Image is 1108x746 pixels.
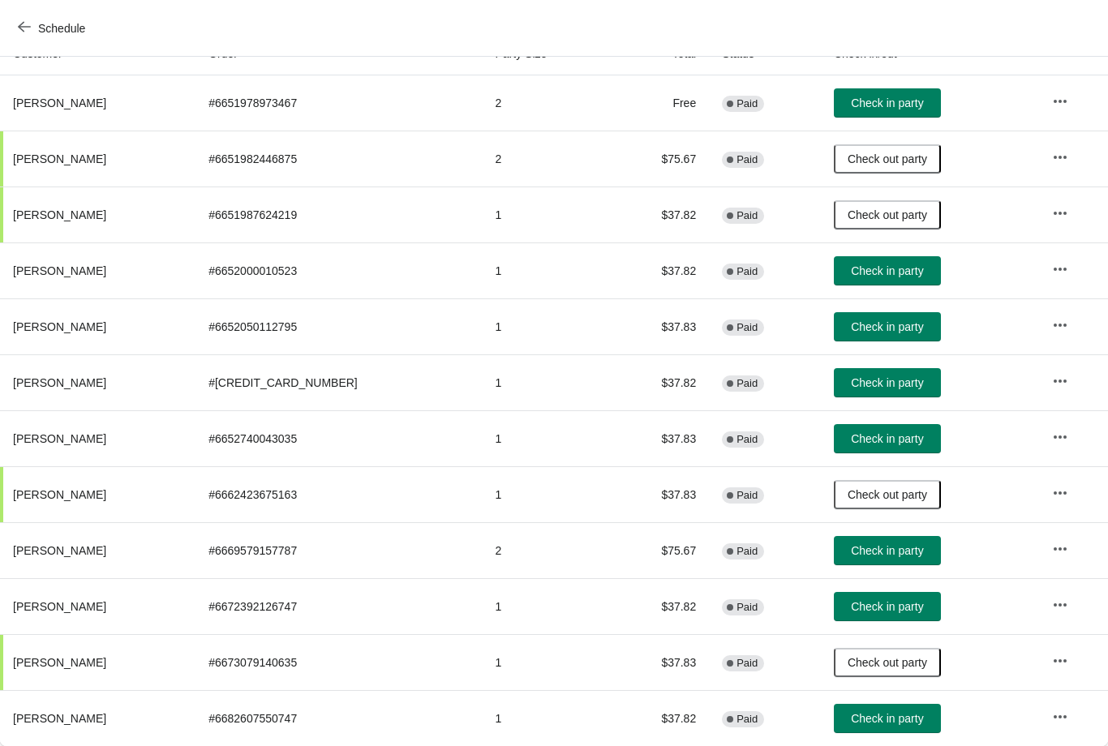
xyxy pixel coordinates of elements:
span: Check out party [848,656,927,669]
span: Check out party [848,208,927,221]
button: Check out party [834,144,941,174]
td: $37.82 [610,578,710,634]
td: # 6673079140635 [195,634,482,690]
span: [PERSON_NAME] [13,152,106,165]
span: [PERSON_NAME] [13,432,106,445]
td: # 6652000010523 [195,242,482,298]
span: Check out party [848,152,927,165]
span: Paid [737,545,758,558]
td: # 6651982446875 [195,131,482,186]
button: Check in party [834,536,941,565]
td: # 6662423675163 [195,466,482,522]
td: # 6672392126747 [195,578,482,634]
span: [PERSON_NAME] [13,208,106,221]
span: [PERSON_NAME] [13,488,106,501]
td: 2 [483,131,610,186]
button: Check in party [834,312,941,341]
td: # [CREDIT_CARD_NUMBER] [195,354,482,410]
span: Check in party [851,600,923,613]
span: Check in party [851,320,923,333]
span: Check in party [851,432,923,445]
td: 1 [483,578,610,634]
td: # 6651978973467 [195,75,482,131]
span: Paid [737,657,758,670]
span: [PERSON_NAME] [13,656,106,669]
span: [PERSON_NAME] [13,376,106,389]
button: Check in party [834,704,941,733]
span: Check in party [851,712,923,725]
span: Paid [737,713,758,726]
td: # 6652050112795 [195,298,482,354]
td: 1 [483,466,610,522]
span: Paid [737,377,758,390]
span: Check out party [848,488,927,501]
span: [PERSON_NAME] [13,712,106,725]
td: 2 [483,522,610,578]
button: Check out party [834,648,941,677]
span: Paid [737,265,758,278]
span: Schedule [38,22,85,35]
button: Check in party [834,592,941,621]
td: $37.82 [610,690,710,746]
button: Schedule [8,14,98,43]
td: # 6682607550747 [195,690,482,746]
span: Check in party [851,376,923,389]
span: [PERSON_NAME] [13,96,106,109]
td: 1 [483,634,610,690]
span: [PERSON_NAME] [13,320,106,333]
td: 1 [483,410,610,466]
span: [PERSON_NAME] [13,544,106,557]
span: Check in party [851,264,923,277]
button: Check out party [834,480,941,509]
td: $37.82 [610,186,710,242]
td: # 6651987624219 [195,186,482,242]
button: Check in party [834,368,941,397]
span: Paid [737,153,758,166]
td: 1 [483,298,610,354]
span: Paid [737,433,758,446]
span: Check in party [851,96,923,109]
span: [PERSON_NAME] [13,600,106,613]
td: $37.83 [610,634,710,690]
button: Check in party [834,256,941,285]
td: $37.83 [610,410,710,466]
span: [PERSON_NAME] [13,264,106,277]
span: Paid [737,489,758,502]
td: 1 [483,242,610,298]
td: $37.83 [610,466,710,522]
td: $37.83 [610,298,710,354]
button: Check out party [834,200,941,229]
button: Check in party [834,88,941,118]
span: Paid [737,601,758,614]
td: # 6669579157787 [195,522,482,578]
td: $75.67 [610,131,710,186]
span: Paid [737,321,758,334]
span: Paid [737,97,758,110]
td: $37.82 [610,242,710,298]
td: 1 [483,690,610,746]
span: Paid [737,209,758,222]
td: $75.67 [610,522,710,578]
span: Check in party [851,544,923,557]
td: Free [610,75,710,131]
button: Check in party [834,424,941,453]
td: 1 [483,186,610,242]
td: 1 [483,354,610,410]
td: # 6652740043035 [195,410,482,466]
td: $37.82 [610,354,710,410]
td: 2 [483,75,610,131]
